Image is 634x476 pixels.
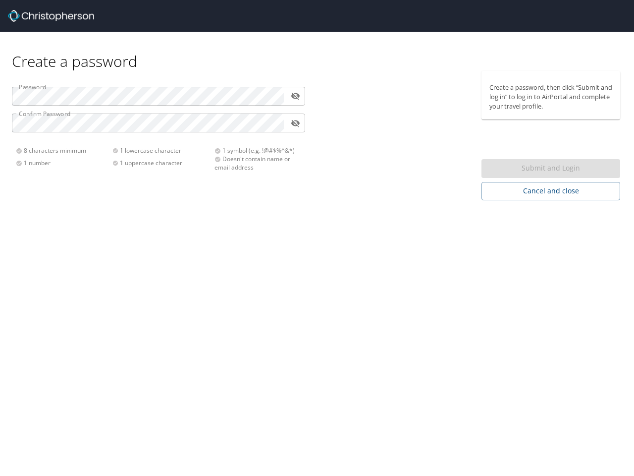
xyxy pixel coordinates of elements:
button: toggle password visibility [288,116,303,131]
div: Doesn't contain name or email address [214,155,299,172]
span: Cancel and close [489,185,612,197]
div: 1 number [16,159,112,167]
div: 1 uppercase character [112,159,209,167]
button: Cancel and close [481,182,620,200]
div: 8 characters minimum [16,146,112,155]
div: 1 lowercase character [112,146,209,155]
button: toggle password visibility [288,88,303,104]
div: Create a password [12,32,622,71]
p: Create a password, then click “Submit and log in” to log in to AirPortal and complete your travel... [489,83,612,112]
div: 1 symbol (e.g. !@#$%^&*) [214,146,299,155]
img: Christopherson_logo_rev.png [8,10,94,22]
